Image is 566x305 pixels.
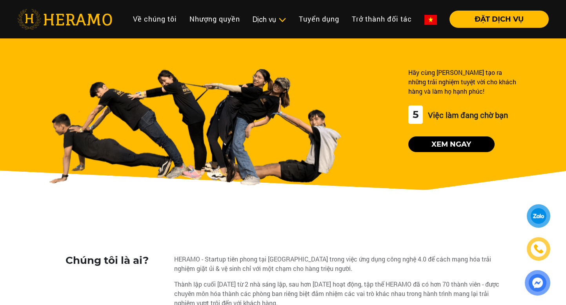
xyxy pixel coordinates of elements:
[408,68,517,96] div: Hãy cùng [PERSON_NAME] tạo ra những trải nghiệm tuyệt vời cho khách hàng và làm họ hạnh phúc!
[293,11,346,27] a: Tuyển dụng
[66,254,169,267] h3: Chúng tôi là ai?
[174,254,501,273] div: HERAMO - Startup tiên phong tại [GEOGRAPHIC_DATA] trong việc ứng dụng công nghệ 4.0 để cách mạng ...
[278,16,286,24] img: subToggleIcon
[408,136,495,152] button: Xem ngay
[443,16,549,23] a: ĐẶT DỊCH VỤ
[49,68,341,185] img: banner
[528,238,549,260] a: phone-icon
[346,11,418,27] a: Trở thành đối tác
[426,110,508,120] span: Việc làm đang chờ bạn
[450,11,549,28] button: ĐẶT DỊCH VỤ
[408,105,423,124] div: 5
[127,11,183,27] a: Về chúng tôi
[534,245,543,253] img: phone-icon
[424,15,437,25] img: vn-flag.png
[253,14,286,25] div: Dịch vụ
[183,11,246,27] a: Nhượng quyền
[17,9,112,29] img: heramo-logo.png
